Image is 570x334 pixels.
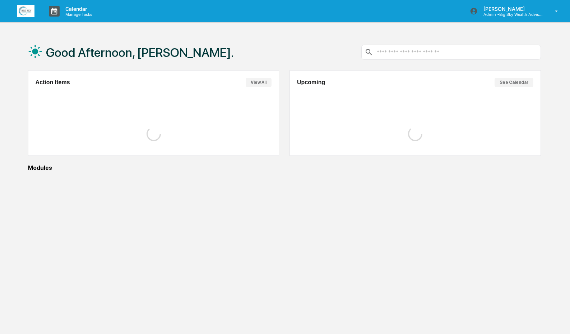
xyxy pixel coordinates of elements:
[17,5,34,17] img: logo
[478,12,544,17] p: Admin • Big Sky Wealth Advisors
[478,6,544,12] p: [PERSON_NAME]
[246,78,272,87] button: View All
[60,12,96,17] p: Manage Tasks
[60,6,96,12] p: Calendar
[36,79,70,86] h2: Action Items
[46,45,234,60] h1: Good Afternoon, [PERSON_NAME].
[297,79,325,86] h2: Upcoming
[28,164,541,171] div: Modules
[495,78,533,87] button: See Calendar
